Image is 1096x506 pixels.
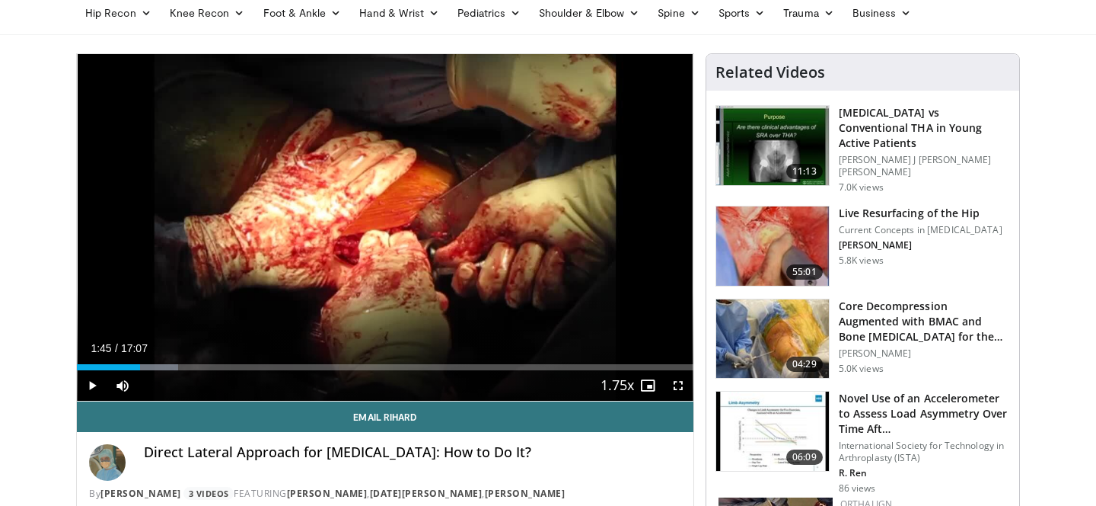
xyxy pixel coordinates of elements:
[77,370,107,401] button: Play
[716,392,829,471] img: b91bd508-ca67-439a-9749-d99b46992219.150x105_q85_crop-smart_upscale.jpg
[121,342,148,354] span: 17:07
[715,63,825,82] h4: Related Videos
[485,487,566,500] a: [PERSON_NAME]
[100,487,181,500] a: [PERSON_NAME]
[839,154,1010,178] p: [PERSON_NAME] J [PERSON_NAME] [PERSON_NAME]
[715,206,1010,287] a: 55:01 Live Resurfacing of the Hip Current Concepts in [MEDICAL_DATA] [PERSON_NAME] 5.8K views
[632,370,663,401] button: Enable picture-in-picture mode
[77,402,693,432] a: Email Rihard
[715,105,1010,194] a: 11:13 [MEDICAL_DATA] vs Conventional THA in Young Active Patients [PERSON_NAME] J [PERSON_NAME] [...
[839,255,884,267] p: 5.8K views
[89,444,126,481] img: Avatar
[786,164,823,179] span: 11:13
[786,450,823,465] span: 06:09
[839,239,1002,251] p: [PERSON_NAME]
[839,482,876,495] p: 86 views
[144,444,681,461] h4: Direct Lateral Approach for [MEDICAL_DATA]: How to Do It?
[107,370,138,401] button: Mute
[715,391,1010,495] a: 06:09 Novel Use of an Accelerometer to Assess Load Asymmetry Over Time Aft… International Society...
[839,347,1010,360] p: [PERSON_NAME]
[183,487,234,500] a: 3 Videos
[370,487,483,500] a: [DATE][PERSON_NAME]
[77,364,693,370] div: Progress Bar
[839,299,1010,344] h3: Core Decompression Augmented with BMAC and Bone [MEDICAL_DATA] for the Tr…
[839,105,1010,151] h3: [MEDICAL_DATA] vs Conventional THA in Young Active Patients
[839,467,1010,479] p: R. Ren
[839,391,1010,437] h3: Novel Use of an Accelerometer to Assess Load Asymmetry Over Time Aft…
[716,299,829,379] img: c31785b3-0d9d-4252-b4bb-00dd732eb293.150x105_q85_crop-smart_upscale.jpg
[91,342,111,354] span: 1:45
[287,487,368,500] a: [PERSON_NAME]
[786,357,823,372] span: 04:29
[839,206,1002,221] h3: Live Resurfacing of the Hip
[786,264,823,280] span: 55:01
[715,299,1010,379] a: 04:29 Core Decompression Augmented with BMAC and Bone [MEDICAL_DATA] for the Tr… [PERSON_NAME] 5....
[716,207,829,286] img: 686051_3.png.150x105_q85_crop-smart_upscale.jpg
[663,370,693,401] button: Fullscreen
[115,342,118,354] span: /
[77,54,693,402] video-js: Video Player
[89,487,681,501] div: By FEATURING , ,
[716,106,829,185] img: b3bb8f94-23eb-4c8f-8e6d-a6de86ddd89a.150x105_q85_crop-smart_upscale.jpg
[839,181,884,194] p: 7.0K views
[839,224,1002,236] p: Current Concepts in [MEDICAL_DATA]
[839,363,884,375] p: 5.0K views
[602,370,632,401] button: Playback Rate
[839,440,1010,464] p: International Society for Technology in Arthroplasty (ISTA)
